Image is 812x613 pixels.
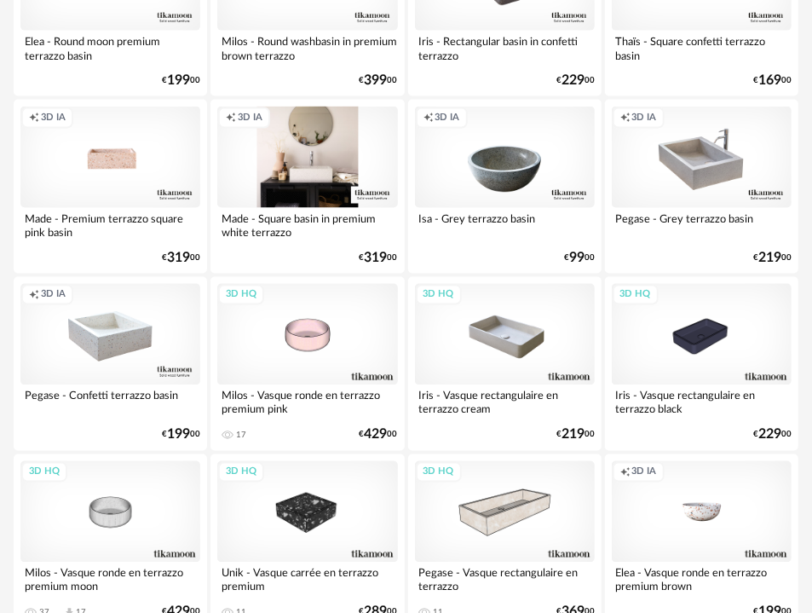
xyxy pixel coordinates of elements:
[408,100,602,274] a: Creation icon 3D IA Isa - Grey terrazzo basin €9900
[415,208,595,242] div: Isa - Grey terrazzo basin
[162,430,200,441] div: € 00
[632,466,657,479] span: 3D IA
[41,289,66,302] span: 3D IA
[360,75,398,86] div: € 00
[217,385,397,419] div: Milos - Vasque ronde en terrazzo premium pink
[620,466,631,479] span: Creation icon
[561,75,585,86] span: 229
[167,430,190,441] span: 199
[210,277,404,451] a: 3D HQ Milos - Vasque ronde en terrazzo premium pink 17 €42900
[226,112,236,124] span: Creation icon
[14,277,207,451] a: Creation icon 3D IA Pegase - Confetti terrazzo basin €19900
[435,112,460,124] span: 3D IA
[423,112,434,124] span: Creation icon
[753,252,792,263] div: € 00
[556,430,595,441] div: € 00
[360,252,398,263] div: € 00
[238,112,262,124] span: 3D IA
[162,75,200,86] div: € 00
[753,75,792,86] div: € 00
[753,430,792,441] div: € 00
[29,289,39,302] span: Creation icon
[236,431,246,441] div: 17
[416,285,462,306] div: 3D HQ
[210,100,404,274] a: Creation icon 3D IA Made - Square basin in premium white terrazzo €31900
[415,31,595,65] div: Iris - Rectangular basin in confetti terrazzo
[612,208,792,242] div: Pegase - Grey terrazzo basin
[20,563,200,597] div: Milos - Vasque ronde en terrazzo premium moon
[415,563,595,597] div: Pegase - Vasque rectangulaire en terrazzo
[167,252,190,263] span: 319
[564,252,595,263] div: € 00
[20,208,200,242] div: Made - Premium terrazzo square pink basin
[556,75,595,86] div: € 00
[612,563,792,597] div: Elea - Vasque ronde en terrazzo premium brown
[758,252,781,263] span: 219
[415,385,595,419] div: Iris - Vasque rectangulaire en terrazzo cream
[758,75,781,86] span: 169
[365,75,388,86] span: 399
[612,385,792,419] div: Iris - Vasque rectangulaire en terrazzo black
[612,31,792,65] div: Thaïs - Square confetti terrazzo basin
[41,112,66,124] span: 3D IA
[20,31,200,65] div: Elea - Round moon premium terrazzo basin
[605,277,798,451] a: 3D HQ Iris - Vasque rectangulaire en terrazzo black €22900
[217,563,397,597] div: Unik - Vasque carrée en terrazzo premium
[218,462,264,483] div: 3D HQ
[408,277,602,451] a: 3D HQ Iris - Vasque rectangulaire en terrazzo cream €21900
[365,430,388,441] span: 429
[365,252,388,263] span: 319
[613,285,659,306] div: 3D HQ
[569,252,585,263] span: 99
[561,430,585,441] span: 219
[29,112,39,124] span: Creation icon
[162,252,200,263] div: € 00
[217,31,397,65] div: Milos - Round washbasin in premium brown terrazzo
[20,385,200,419] div: Pegase - Confetti terrazzo basin
[620,112,631,124] span: Creation icon
[14,100,207,274] a: Creation icon 3D IA Made - Premium terrazzo square pink basin €31900
[218,285,264,306] div: 3D HQ
[360,430,398,441] div: € 00
[416,462,462,483] div: 3D HQ
[217,208,397,242] div: Made - Square basin in premium white terrazzo
[758,430,781,441] span: 229
[167,75,190,86] span: 199
[21,462,67,483] div: 3D HQ
[632,112,657,124] span: 3D IA
[605,100,798,274] a: Creation icon 3D IA Pegase - Grey terrazzo basin €21900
